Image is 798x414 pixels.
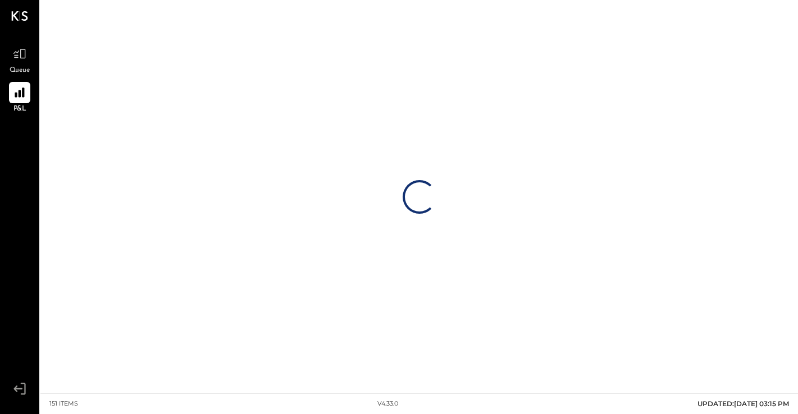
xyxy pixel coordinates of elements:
[697,399,789,408] span: UPDATED: [DATE] 03:15 PM
[1,43,39,76] a: Queue
[1,82,39,114] a: P&L
[10,66,30,76] span: Queue
[49,399,78,408] div: 151 items
[13,104,26,114] span: P&L
[377,399,398,408] div: v 4.33.0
